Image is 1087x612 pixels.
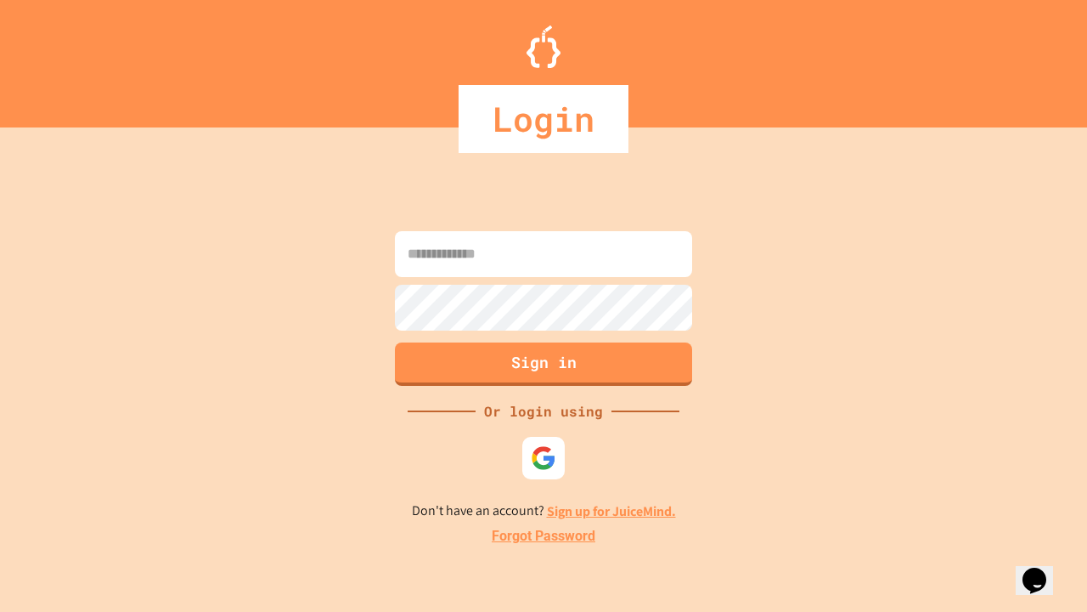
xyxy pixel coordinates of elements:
[412,501,676,522] p: Don't have an account?
[547,502,676,520] a: Sign up for JuiceMind.
[527,25,560,68] img: Logo.svg
[1016,544,1070,595] iframe: chat widget
[476,401,611,422] div: Or login using
[492,526,595,547] a: Forgot Password
[946,470,1070,542] iframe: chat widget
[459,85,628,153] div: Login
[531,445,556,471] img: google-icon.svg
[395,343,692,386] button: Sign in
